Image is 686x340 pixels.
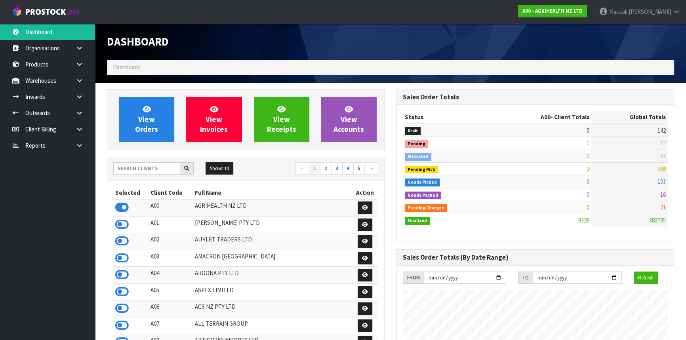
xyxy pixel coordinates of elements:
span: 142 [657,127,666,134]
span: 8328 [578,217,589,224]
a: 5 [353,162,365,175]
th: - Client Totals [490,111,591,123]
a: ViewInvoices [186,97,242,142]
span: 12 [660,139,666,147]
span: Draft [405,127,421,135]
span: 0 [587,203,589,211]
span: 0 [587,152,589,160]
a: 2 [320,162,332,175]
td: A00 [149,199,192,216]
td: AROONA PTY LTD [193,267,352,284]
span: 67 [660,152,666,160]
a: ViewReceipts [254,97,309,142]
span: Finalised [405,217,430,225]
span: Pending Pick [405,166,438,174]
span: 0 [587,191,589,198]
span: Pending Charges [405,204,447,212]
span: Mausali [609,8,627,15]
td: ALL TERRAIN GROUP [193,317,352,334]
span: View Receipts [267,104,296,134]
th: Client Code [149,186,192,199]
span: View Accounts [333,104,364,134]
span: Goods Packed [405,192,441,199]
th: Global Totals [591,111,668,123]
a: 3 [331,162,343,175]
td: AGRIHEALTH NZ LTD [193,199,352,216]
span: A00 [541,113,551,121]
a: 4 [342,162,354,175]
td: A06 [149,300,192,317]
td: AUKLET TRADERS LTD [193,233,352,250]
a: 1 [309,162,320,175]
span: ProStock [25,7,66,17]
span: View Orders [135,104,158,134]
span: [PERSON_NAME] [629,8,671,15]
a: → [364,162,378,175]
span: View Invoices [200,104,228,134]
td: [PERSON_NAME] PTY LTD [193,216,352,233]
span: Dashboard [107,34,169,49]
button: Show: 10 [206,162,233,175]
h3: Sales Order Totals (By Date Range) [403,254,668,261]
td: AMACRON [GEOGRAPHIC_DATA] [193,250,352,267]
input: Search clients [113,162,180,175]
h3: Sales Order Totals [403,93,668,101]
td: A02 [149,233,192,250]
td: A07 [149,317,192,334]
td: A03 [149,250,192,267]
span: Goods Picked [405,179,440,186]
span: 0 [587,139,589,147]
div: TO [518,272,533,284]
td: A04 [149,267,192,284]
span: 21 [660,203,666,211]
td: A01 [149,216,192,233]
span: 382795 [649,217,666,224]
button: Refresh [634,272,658,284]
span: 108 [657,165,666,173]
span: 103 [657,178,666,185]
td: ACS NZ PTY LTD [193,300,352,317]
td: A05 [149,283,192,300]
th: Action [352,186,378,199]
a: ← [295,162,309,175]
a: A00 - AGRIHEALTH NZ LTD [518,5,587,17]
img: cube-alt.png [12,7,22,17]
strong: A00 - AGRIHEALTH NZ LTD [522,8,583,14]
th: Status [403,111,490,123]
span: 0 [587,178,589,185]
span: Pending [405,140,428,148]
a: ViewAccounts [321,97,377,142]
small: WMS [67,9,80,16]
span: 2 [587,165,589,173]
th: Selected [113,186,149,199]
span: 0 [587,127,589,134]
nav: Page navigation [252,162,379,176]
a: ViewOrders [119,97,174,142]
span: 16 [660,191,666,198]
span: Allocated [405,153,431,161]
th: Full Name [193,186,352,199]
td: ASPEX LIMITED [193,283,352,300]
div: FROM [403,272,424,284]
span: Dashboard [113,63,140,71]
